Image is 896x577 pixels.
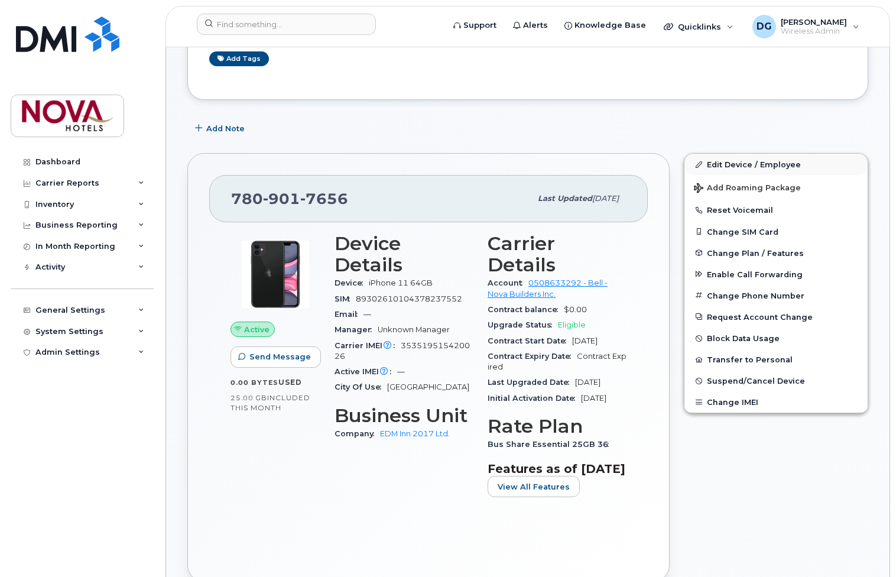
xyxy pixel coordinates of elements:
[231,393,310,413] span: included this month
[488,416,626,437] h3: Rate Plan
[335,294,356,303] span: SIM
[378,325,450,334] span: Unknown Manager
[564,305,587,314] span: $0.00
[684,264,868,285] button: Enable Call Forwarding
[335,429,380,438] span: Company
[335,405,473,426] h3: Business Unit
[209,51,269,66] a: Add tags
[369,278,433,287] span: iPhone 11 64GB
[655,15,742,38] div: Quicklinks
[684,306,868,328] button: Request Account Change
[445,14,505,37] a: Support
[397,367,405,376] span: —
[558,320,586,329] span: Eligible
[575,378,600,387] span: [DATE]
[684,328,868,349] button: Block Data Usage
[538,194,592,203] span: Last updated
[684,285,868,306] button: Change Phone Number
[335,325,378,334] span: Manager
[581,394,606,403] span: [DATE]
[488,352,577,361] span: Contract Expiry Date
[523,20,548,31] span: Alerts
[684,391,868,413] button: Change IMEI
[488,278,528,287] span: Account
[505,14,556,37] a: Alerts
[335,341,401,350] span: Carrier IMEI
[249,351,311,362] span: Send Message
[278,378,302,387] span: used
[335,278,369,287] span: Device
[744,15,868,38] div: David Grelli
[335,382,387,391] span: City Of Use
[678,22,721,31] span: Quicklinks
[463,20,496,31] span: Support
[592,194,619,203] span: [DATE]
[684,370,868,391] button: Suspend/Cancel Device
[684,221,868,242] button: Change SIM Card
[335,310,363,319] span: Email
[707,270,803,278] span: Enable Call Forwarding
[488,233,626,275] h3: Carrier Details
[231,394,267,402] span: 25.00 GB
[556,14,654,37] a: Knowledge Base
[335,367,397,376] span: Active IMEI
[380,429,450,438] a: EDM Inn 2017 Ltd.
[488,462,626,476] h3: Features as of [DATE]
[574,20,646,31] span: Knowledge Base
[387,382,469,391] span: [GEOGRAPHIC_DATA]
[335,341,470,361] span: 353519515420026
[488,320,558,329] span: Upgrade Status
[684,199,868,221] button: Reset Voicemail
[244,324,270,335] span: Active
[488,378,575,387] span: Last Upgraded Date
[231,346,321,368] button: Send Message
[488,336,572,345] span: Contract Start Date
[488,476,580,497] button: View All Features
[684,242,868,264] button: Change Plan / Features
[707,377,805,385] span: Suspend/Cancel Device
[263,190,300,208] span: 901
[356,294,462,303] span: 89302610104378237552
[707,248,804,257] span: Change Plan / Features
[300,190,348,208] span: 7656
[197,14,376,35] input: Find something...
[488,394,581,403] span: Initial Activation Date
[363,310,371,319] span: —
[757,20,772,34] span: DG
[488,440,615,449] span: Bus Share Essential 25GB 36
[488,278,608,298] a: 0508633292 - Bell - Nova Builders Inc.
[231,190,348,208] span: 780
[684,154,868,175] a: Edit Device / Employee
[231,378,278,387] span: 0.00 Bytes
[694,183,801,195] span: Add Roaming Package
[572,336,598,345] span: [DATE]
[498,481,570,492] span: View All Features
[684,349,868,370] button: Transfer to Personal
[335,233,473,275] h3: Device Details
[206,123,245,134] span: Add Note
[781,27,847,36] span: Wireless Admin
[684,175,868,199] button: Add Roaming Package
[240,239,311,310] img: iPhone_11.jpg
[488,305,564,314] span: Contract balance
[781,17,847,27] span: [PERSON_NAME]
[187,118,255,139] button: Add Note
